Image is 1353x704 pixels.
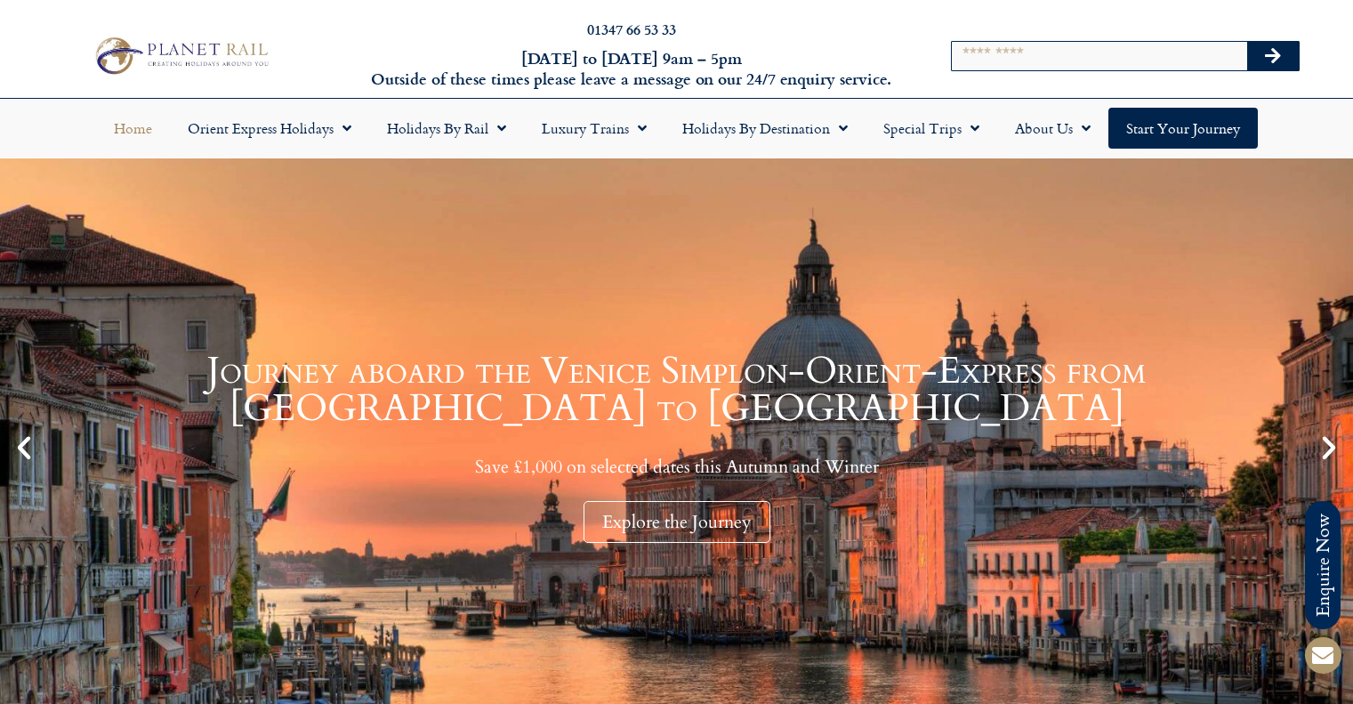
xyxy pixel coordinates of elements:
[366,48,898,90] h6: [DATE] to [DATE] 9am – 5pm Outside of these times please leave a message on our 24/7 enquiry serv...
[9,108,1344,149] nav: Menu
[44,456,1309,478] p: Save £1,000 on selected dates this Autumn and Winter
[88,33,273,78] img: Planet Rail Train Holidays Logo
[369,108,524,149] a: Holidays by Rail
[584,501,770,543] div: Explore the Journey
[587,19,676,39] a: 01347 66 53 33
[170,108,369,149] a: Orient Express Holidays
[1108,108,1258,149] a: Start your Journey
[866,108,997,149] a: Special Trips
[44,352,1309,427] h1: Journey aboard the Venice Simplon-Orient-Express from [GEOGRAPHIC_DATA] to [GEOGRAPHIC_DATA]
[96,108,170,149] a: Home
[9,433,39,463] div: Previous slide
[1314,433,1344,463] div: Next slide
[524,108,664,149] a: Luxury Trains
[1247,42,1299,70] button: Search
[664,108,866,149] a: Holidays by Destination
[997,108,1108,149] a: About Us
